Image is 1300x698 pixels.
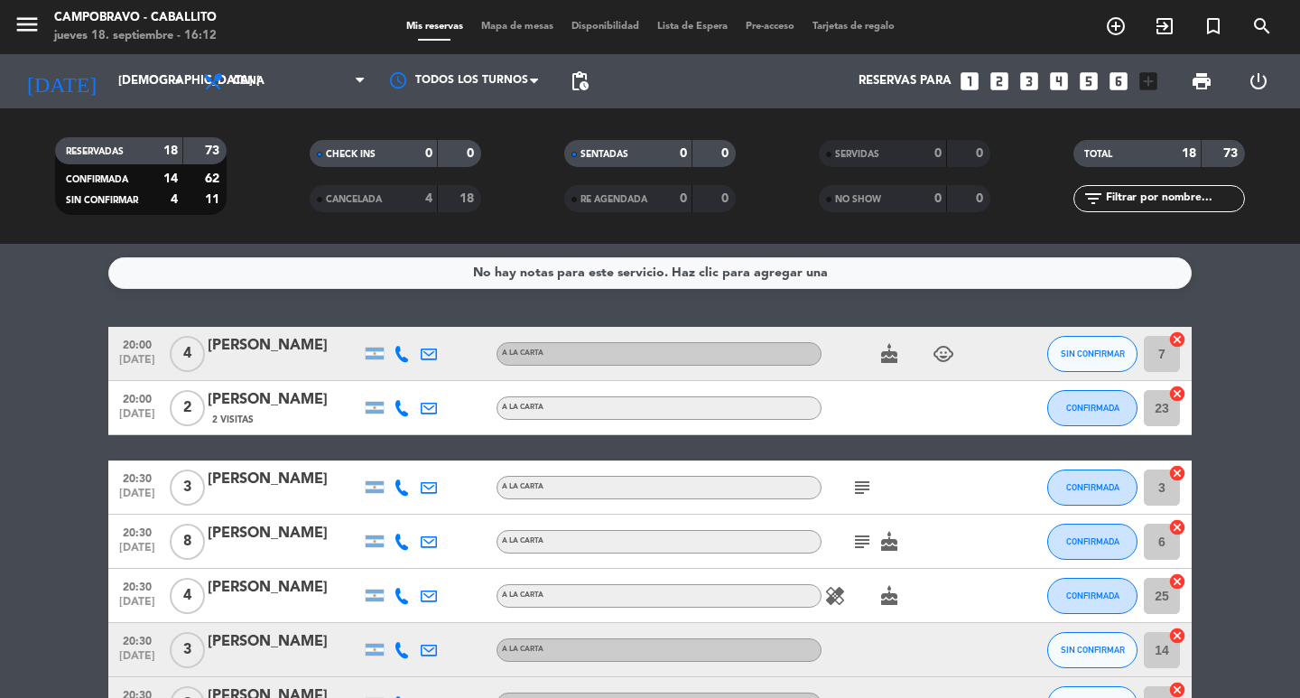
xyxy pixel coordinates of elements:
button: CONFIRMADA [1047,578,1137,614]
i: cake [878,343,900,365]
span: print [1191,70,1212,92]
strong: 0 [934,147,942,160]
div: No hay notas para este servicio. Haz clic para agregar una [473,263,828,284]
input: Filtrar por nombre... [1104,189,1244,209]
span: 8 [170,524,205,560]
span: SENTADAS [580,150,628,159]
span: 20:00 [115,333,160,354]
i: cancel [1168,330,1186,349]
i: power_settings_new [1248,70,1269,92]
strong: 18 [460,192,478,205]
span: RE AGENDADA [580,195,647,204]
i: exit_to_app [1154,15,1175,37]
strong: 0 [680,147,687,160]
span: 2 Visitas [212,413,254,427]
i: filter_list [1082,188,1104,209]
span: Mapa de mesas [472,22,562,32]
div: [PERSON_NAME] [208,630,361,654]
span: 20:30 [115,629,160,650]
span: 2 [170,390,205,426]
span: A LA CARTA [502,349,543,357]
span: TOTAL [1084,150,1112,159]
i: looks_5 [1077,70,1100,93]
span: CONFIRMADA [66,175,128,184]
i: cancel [1168,627,1186,645]
div: [PERSON_NAME] [208,576,361,600]
span: [DATE] [115,488,160,508]
i: arrow_drop_down [168,70,190,92]
strong: 18 [163,144,178,157]
button: CONFIRMADA [1047,470,1137,506]
span: [DATE] [115,354,160,375]
strong: 4 [425,192,432,205]
i: cancel [1168,464,1186,482]
span: 3 [170,470,205,506]
button: SIN CONFIRMAR [1047,632,1137,668]
div: LOG OUT [1230,54,1286,108]
strong: 62 [205,172,223,185]
i: looks_4 [1047,70,1071,93]
strong: 11 [205,193,223,206]
button: CONFIRMADA [1047,390,1137,426]
span: Reservas para [859,74,952,88]
span: NO SHOW [835,195,881,204]
span: A LA CARTA [502,591,543,599]
span: Lista de Espera [648,22,737,32]
i: cake [878,585,900,607]
span: [DATE] [115,542,160,563]
strong: 0 [934,192,942,205]
span: 20:30 [115,521,160,542]
span: 3 [170,632,205,668]
span: 20:00 [115,387,160,408]
i: cancel [1168,518,1186,536]
span: SERVIDAS [835,150,879,159]
span: A LA CARTA [502,646,543,653]
span: CONFIRMADA [1066,403,1119,413]
div: jueves 18. septiembre - 16:12 [54,27,217,45]
strong: 0 [425,147,432,160]
div: [PERSON_NAME] [208,334,361,358]
strong: 73 [205,144,223,157]
span: SIN CONFIRMAR [1061,349,1125,358]
i: cake [878,531,900,553]
strong: 0 [976,147,987,160]
i: [DATE] [14,61,109,101]
strong: 14 [163,172,178,185]
i: cancel [1168,572,1186,591]
strong: 73 [1223,147,1241,160]
i: looks_one [958,70,981,93]
i: healing [824,585,846,607]
i: cancel [1168,385,1186,403]
strong: 4 [171,193,178,206]
i: subject [851,531,873,553]
div: [PERSON_NAME] [208,468,361,491]
button: SIN CONFIRMAR [1047,336,1137,372]
i: menu [14,11,41,38]
i: subject [851,477,873,498]
span: RESERVADAS [66,147,124,156]
div: [PERSON_NAME] [208,388,361,412]
span: Tarjetas de regalo [803,22,904,32]
i: looks_two [988,70,1011,93]
span: pending_actions [569,70,590,92]
span: 4 [170,336,205,372]
strong: 0 [467,147,478,160]
span: A LA CARTA [502,404,543,411]
span: SIN CONFIRMAR [66,196,138,205]
strong: 18 [1182,147,1196,160]
span: [DATE] [115,408,160,429]
span: Pre-acceso [737,22,803,32]
button: CONFIRMADA [1047,524,1137,560]
span: CONFIRMADA [1066,536,1119,546]
span: Mis reservas [397,22,472,32]
div: Campobravo - caballito [54,9,217,27]
span: SIN CONFIRMAR [1061,645,1125,655]
span: 4 [170,578,205,614]
i: turned_in_not [1202,15,1224,37]
span: 20:30 [115,467,160,488]
strong: 0 [976,192,987,205]
div: [PERSON_NAME] [208,522,361,545]
span: A LA CARTA [502,537,543,544]
span: A LA CARTA [502,483,543,490]
strong: 0 [721,147,732,160]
